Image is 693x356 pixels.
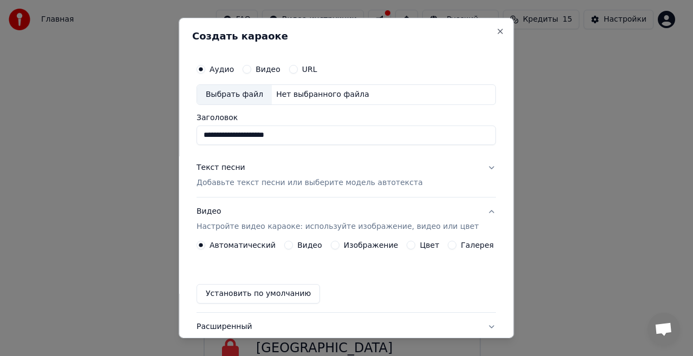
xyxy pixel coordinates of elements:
label: Цвет [420,241,440,249]
label: Видео [297,241,322,249]
h2: Создать караоке [192,31,500,41]
label: Заголовок [197,114,496,121]
button: Расширенный [197,313,496,341]
label: Изображение [344,241,398,249]
label: Галерея [461,241,494,249]
button: Текст песниДобавьте текст песни или выберите модель автотекста [197,154,496,197]
div: Видео [197,206,479,232]
button: ВидеоНастройте видео караоке: используйте изображение, видео или цвет [197,197,496,241]
p: Добавьте текст песни или выберите модель автотекста [197,177,423,188]
div: Нет выбранного файла [272,89,374,100]
label: Автоматический [210,241,276,249]
label: URL [302,65,317,73]
label: Аудио [210,65,234,73]
div: Текст песни [197,162,245,173]
div: ВидеоНастройте видео караоке: используйте изображение, видео или цвет [197,241,496,312]
button: Установить по умолчанию [197,284,320,304]
label: Видео [256,65,280,73]
p: Настройте видео караоке: используйте изображение, видео или цвет [197,221,479,232]
div: Выбрать файл [197,85,272,104]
